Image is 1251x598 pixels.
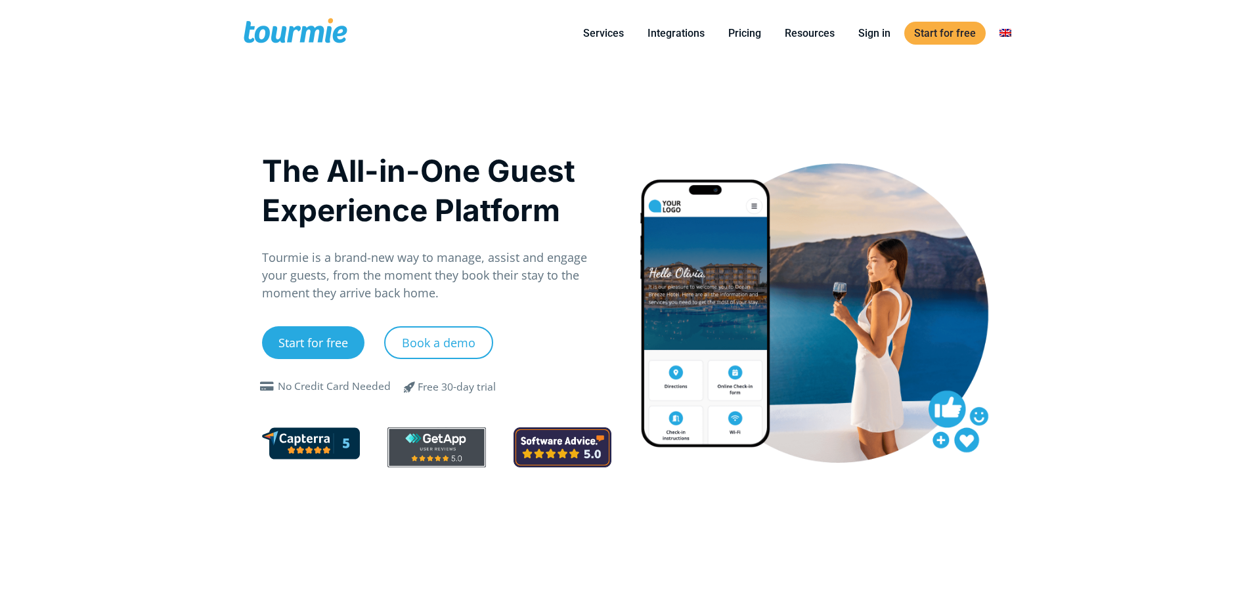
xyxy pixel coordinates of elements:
[262,249,612,302] p: Tourmie is a brand-new way to manage, assist and engage your guests, from the moment they book th...
[990,25,1021,41] a: Switch to
[262,326,364,359] a: Start for free
[394,379,426,395] span: 
[384,326,493,359] a: Book a demo
[262,151,612,230] h1: The All-in-One Guest Experience Platform
[278,379,391,395] div: No Credit Card Needed
[257,381,278,392] span: 
[418,379,496,395] div: Free 30-day trial
[904,22,986,45] a: Start for free
[573,25,634,41] a: Services
[775,25,845,41] a: Resources
[848,25,900,41] a: Sign in
[638,25,714,41] a: Integrations
[718,25,771,41] a: Pricing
